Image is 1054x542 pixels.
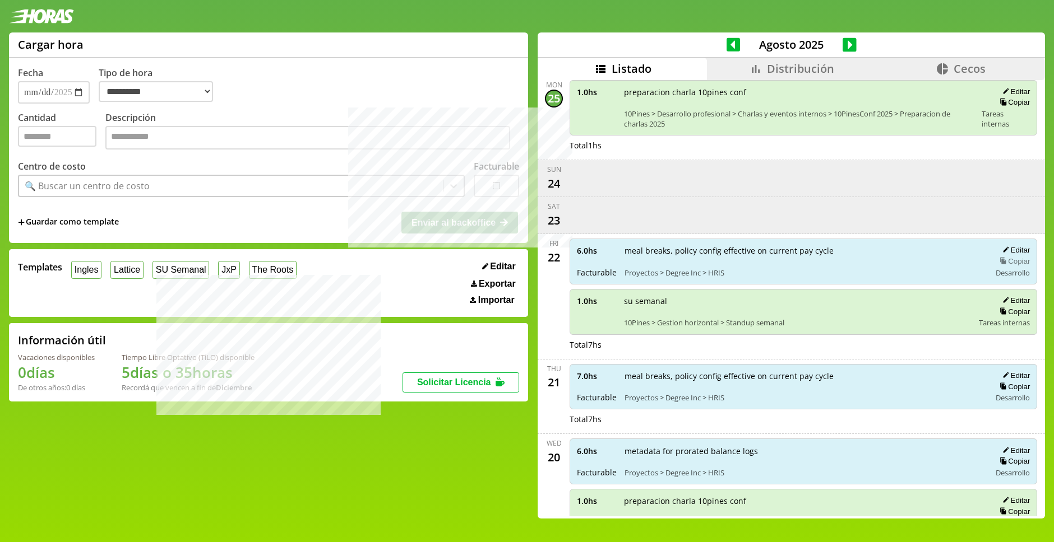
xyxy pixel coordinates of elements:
button: Copiar [996,382,1030,391]
div: 23 [545,211,563,229]
select: Tipo de hora [99,81,213,102]
span: Solicitar Licencia [417,377,491,387]
span: 6.0 hs [577,446,617,456]
label: Descripción [105,111,519,152]
div: De otros años: 0 días [18,382,95,393]
textarea: Descripción [105,126,510,149]
span: metadata for prorated balance logs [625,446,983,456]
button: Exportar [468,278,519,289]
span: Editar [490,261,515,272]
div: Vacaciones disponibles [18,352,95,362]
div: 🔍 Buscar un centro de costo [25,180,150,192]
h1: 0 días [18,362,95,382]
span: Distribución [767,61,834,76]
span: Templates [18,261,62,273]
span: + [18,216,25,228]
span: 1.0 hs [577,87,616,97]
span: Proyectos > Degree Inc > HRIS [625,393,983,403]
button: Editar [479,261,519,272]
span: su semanal [624,296,971,306]
button: Copiar [996,307,1030,316]
label: Fecha [18,67,43,79]
button: Editar [999,296,1030,305]
h1: 5 días o 35 horas [122,362,255,382]
span: preparacion charla 10pines conf [624,496,974,506]
button: Editar [999,496,1030,505]
div: 25 [545,90,563,108]
span: Desarrollo [996,268,1030,278]
label: Cantidad [18,111,105,152]
span: meal breaks, policy config effective on current pay cycle [625,245,983,256]
button: Copiar [996,456,1030,466]
span: preparacion charla 10pines conf [624,87,974,97]
span: 10Pines > Gestion horizontal > Standup semanal [624,317,971,328]
h1: Cargar hora [18,37,84,52]
div: Total 7 hs [570,414,1037,424]
button: Editar [999,245,1030,255]
div: 24 [545,174,563,192]
span: Listado [612,61,651,76]
span: Cecos [954,61,986,76]
button: Editar [999,371,1030,380]
span: Desarrollo [996,468,1030,478]
span: 6.0 hs [577,245,617,256]
span: Tareas internas [979,317,1030,328]
span: Desarrollo [996,393,1030,403]
div: Fri [549,239,558,248]
button: Ingles [71,261,101,278]
span: Proyectos > Degree Inc > HRIS [625,468,983,478]
div: Wed [547,438,562,448]
div: Recordá que vencen a fin de [122,382,255,393]
button: JxP [218,261,239,278]
label: Centro de costo [18,160,86,172]
h2: Información útil [18,333,106,348]
div: 22 [545,248,563,266]
span: 10Pines > Desarrollo profesional > Charlas y eventos internos > 10PinesConf 2025 > Preparacion de... [624,109,974,129]
span: meal breaks, policy config effective on current pay cycle [625,371,983,381]
label: Facturable [474,160,519,172]
span: 7.0 hs [577,371,617,381]
div: 21 [545,373,563,391]
div: Mon [546,80,562,90]
button: Solicitar Licencia [403,372,519,393]
b: Diciembre [216,382,252,393]
button: Editar [999,446,1030,455]
span: Tareas internas [982,109,1030,129]
span: Exportar [479,279,516,289]
div: Total 7 hs [570,339,1037,350]
span: Importar [478,295,515,305]
span: Proyectos > Degree Inc > HRIS [625,268,983,278]
button: Copiar [996,507,1030,516]
label: Tipo de hora [99,67,222,104]
button: Copiar [996,97,1030,107]
img: logotipo [9,9,74,24]
span: Facturable [577,392,617,403]
button: Editar [999,87,1030,96]
button: SU Semanal [152,261,209,278]
span: +Guardar como template [18,216,119,228]
div: Thu [547,364,561,373]
span: Agosto 2025 [740,37,843,52]
div: scrollable content [538,80,1045,517]
span: Facturable [577,467,617,478]
div: Tiempo Libre Optativo (TiLO) disponible [122,352,255,362]
div: Sun [547,165,561,174]
span: 1.0 hs [577,496,616,506]
button: Copiar [996,256,1030,266]
span: Facturable [577,267,617,278]
button: Lattice [110,261,144,278]
input: Cantidad [18,126,96,147]
div: 20 [545,448,563,466]
div: Total 1 hs [570,140,1037,151]
span: 1.0 hs [577,296,616,306]
button: The Roots [249,261,297,278]
div: Sat [548,202,560,211]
